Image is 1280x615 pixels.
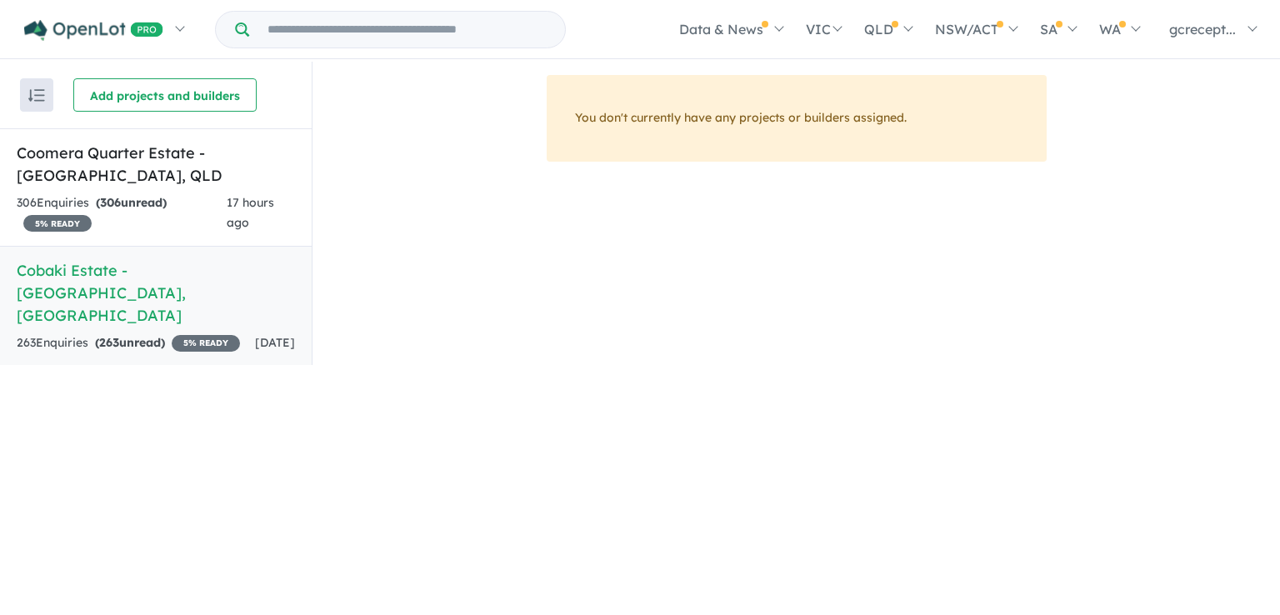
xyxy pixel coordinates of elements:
div: 263 Enquir ies [17,333,240,353]
strong: ( unread) [96,195,167,210]
div: You don't currently have any projects or builders assigned. [547,75,1047,162]
strong: ( unread) [95,335,165,350]
span: 17 hours ago [227,195,274,230]
span: 306 [100,195,121,210]
span: 263 [99,335,119,350]
h5: Cobaki Estate - [GEOGRAPHIC_DATA] , [GEOGRAPHIC_DATA] [17,259,295,327]
div: 306 Enquir ies [17,193,227,233]
h5: Coomera Quarter Estate - [GEOGRAPHIC_DATA] , QLD [17,142,295,187]
img: Openlot PRO Logo White [24,20,163,41]
span: gcrecept... [1169,21,1236,37]
span: 5 % READY [172,335,240,352]
img: sort.svg [28,89,45,102]
button: Add projects and builders [73,78,257,112]
span: 5 % READY [23,215,92,232]
input: Try estate name, suburb, builder or developer [252,12,562,47]
span: [DATE] [255,335,295,350]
